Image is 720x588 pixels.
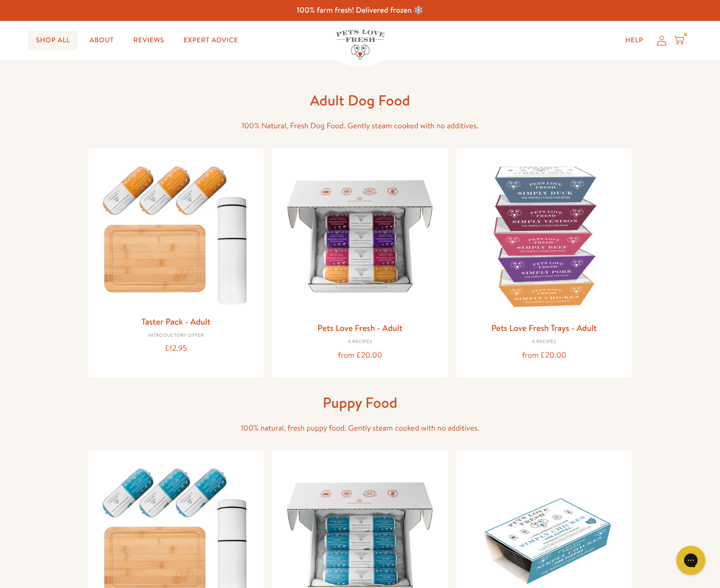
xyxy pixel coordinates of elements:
[125,31,172,50] a: Reviews
[96,342,257,355] div: £12.95
[141,315,211,328] a: Taster Pack - Adult
[242,121,478,131] span: 100% Natural, Fresh Dog Food. Gently steam cooked with no additives.
[464,339,625,345] div: 4 Recipes
[205,91,516,110] h1: Adult Dog Food
[492,322,597,334] a: Pets Love Fresh Trays - Adult
[205,393,516,412] h1: Puppy Food
[28,31,78,50] a: Shop All
[671,542,710,578] iframe: Gorgias live chat messenger
[617,31,651,50] a: Help
[464,156,625,317] img: Pets Love Fresh Trays - Adult
[82,31,122,50] a: About
[336,30,385,59] img: Pets Love Fresh
[241,423,479,433] span: 100% natural, fresh puppy food. Gently steam cooked with no additives.
[96,156,257,310] img: Taster Pack - Adult
[176,31,246,50] a: Expert Advice
[280,339,440,345] div: 4 Recipes
[96,333,257,339] div: Introductory Offer
[317,322,403,334] a: Pets Love Fresh - Adult
[280,349,440,362] div: from £20.00
[464,349,625,362] div: from £20.00
[280,156,440,317] img: Pets Love Fresh - Adult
